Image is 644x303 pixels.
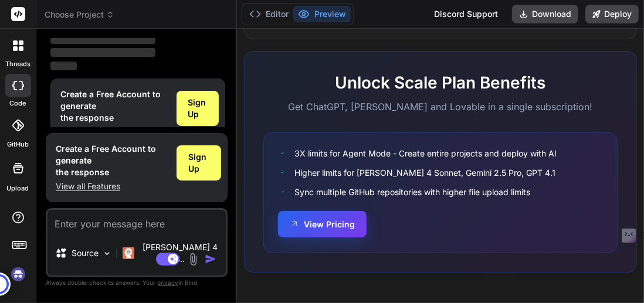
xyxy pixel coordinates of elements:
[102,248,112,258] img: Pick Models
[60,126,167,138] p: View all Features
[56,181,167,192] p: View all Features
[294,186,530,198] span: Sync multiple GitHub repositories with higher file upload limits
[294,166,555,179] span: Higher limits for [PERSON_NAME] 4 Sonnet, Gemini 2.5 Pro, GPT 4.1
[278,211,367,237] button: View Pricing
[56,143,167,178] h1: Create a Free Account to generate the response
[512,5,578,23] button: Download
[5,59,30,69] label: threads
[7,139,29,149] label: GitHub
[427,5,505,23] div: Discord Support
[205,253,216,265] img: icon
[263,70,618,95] h2: Unlock Scale Plan Benefits
[293,6,351,22] button: Preview
[123,247,134,259] img: Claude 4 Sonnet
[50,35,155,44] span: ‌
[263,100,618,114] p: Get ChatGPT, [PERSON_NAME] and Lovable in a single subscription!
[188,151,209,175] span: Sign Up
[60,88,167,124] h1: Create a Free Account to generate the response
[157,279,178,286] span: privacy
[294,147,557,159] span: 3X limits for Agent Mode - Create entire projects and deploy with AI
[72,247,99,259] p: Source
[10,98,26,108] label: code
[8,264,28,284] img: signin
[46,277,228,288] p: Always double-check its answers. Your in Bind
[245,6,293,22] button: Editor
[139,241,221,265] p: [PERSON_NAME] 4 S..
[188,97,207,120] span: Sign Up
[45,9,114,21] span: Choose Project
[7,183,29,193] label: Upload
[50,62,77,70] span: ‌
[187,253,200,266] img: attachment
[50,48,155,57] span: ‌
[585,5,639,23] button: Deploy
